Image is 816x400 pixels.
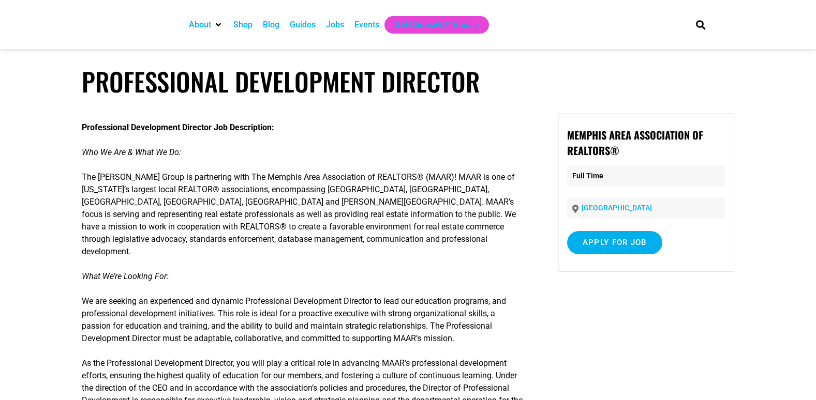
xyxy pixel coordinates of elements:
h1: Professional Development Director [82,66,735,97]
div: Search [692,16,709,33]
strong: Professional Development Director Job Description: [82,122,274,132]
a: Events [354,19,379,31]
a: Shop [233,19,253,31]
a: About [189,19,211,31]
a: Jobs [326,19,344,31]
div: About [184,16,228,34]
em: What We’re Looking For: [82,271,169,281]
strong: Memphis Area Association of REALTORS® [567,127,703,158]
input: Apply for job [567,231,662,254]
a: Blog [263,19,279,31]
a: Guides [290,19,316,31]
p: Full Time [567,165,725,187]
a: Get Choose901 Emails [395,19,479,31]
a: [GEOGRAPHIC_DATA] [582,204,652,212]
p: We are seeking an experienced and dynamic Professional Development Director to lead our education... [82,295,526,345]
p: The [PERSON_NAME] Group is partnering with The Memphis Area Association of REALTORS® (MAAR)! MAAR... [82,171,526,258]
em: Who We Are & What We Do: [82,147,181,157]
nav: Main nav [184,16,678,34]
